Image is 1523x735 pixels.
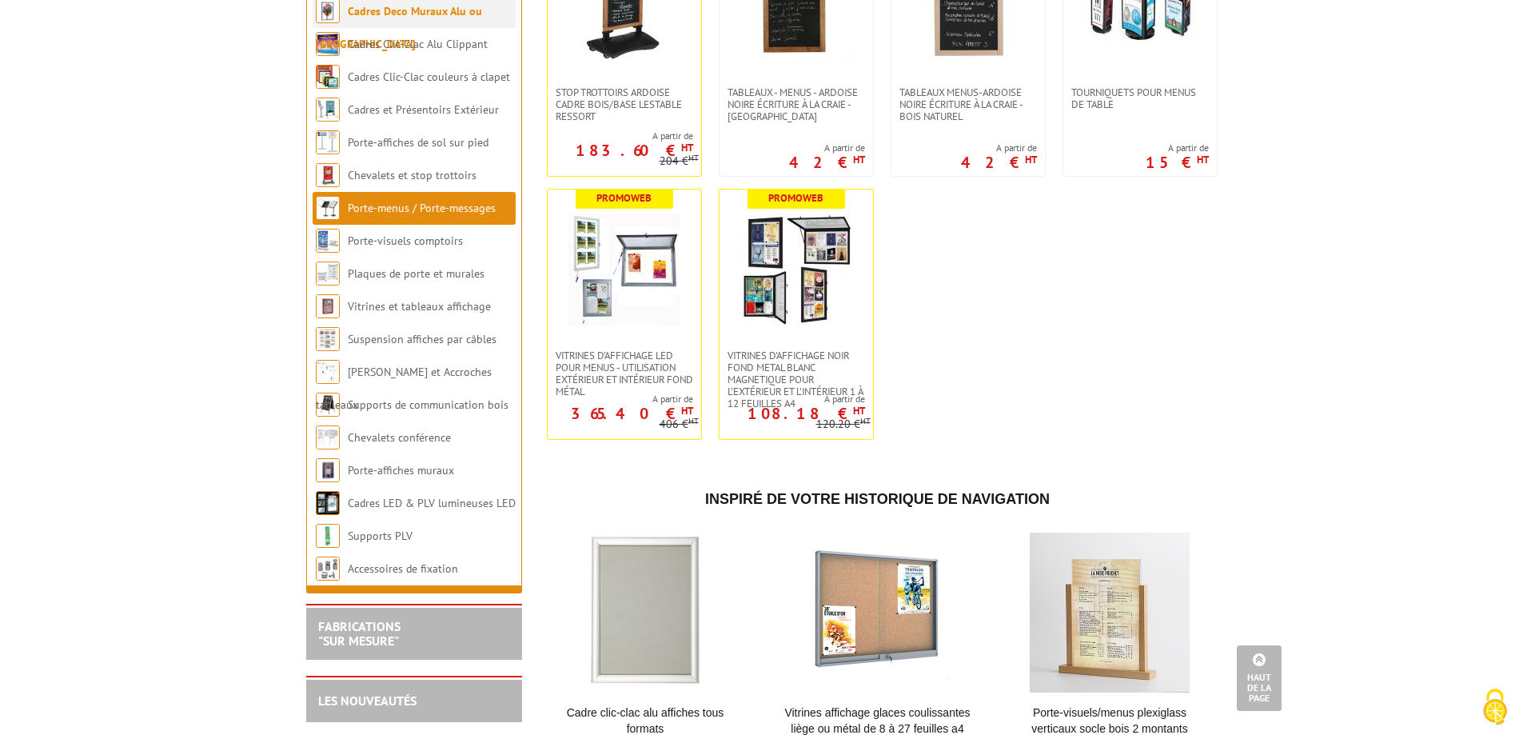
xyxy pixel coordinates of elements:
[318,693,417,709] a: LES NOUVEAUTÉS
[891,86,1045,122] a: Tableaux menus-Ardoise Noire écriture à la craie - Bois Naturel
[316,327,340,351] img: Suspension affiches par câbles
[660,155,699,167] p: 204 €
[348,299,491,314] a: Vitrines et tableaux affichage
[899,86,1037,122] span: Tableaux menus-Ardoise Noire écriture à la craie - Bois Naturel
[853,153,865,166] sup: HT
[681,404,693,417] sup: HT
[316,458,340,482] img: Porte-affiches muraux
[728,350,865,409] span: VITRINES D'AFFICHAGE NOIR FOND METAL BLANC MAGNETIQUE POUR L'EXTÉRIEUR ET L'INTÉRIEUR 1 À 12 FEUI...
[748,409,865,418] p: 108.18 €
[789,158,865,167] p: 42 €
[316,360,340,384] img: Cimaises et Accroches tableaux
[1071,86,1209,110] span: Tourniquets pour Menus de table
[316,196,340,220] img: Porte-menus / Porte-messages
[348,234,463,248] a: Porte-visuels comptoirs
[720,393,865,405] span: A partir de
[548,393,693,405] span: A partir de
[556,86,693,122] span: STOP TROTTOIRS ARDOISE CADRE BOIS/BASE LESTABLE RESSORT
[768,191,823,205] b: Promoweb
[1146,142,1209,154] span: A partir de
[348,201,496,215] a: Porte-menus / Porte-messages
[961,158,1037,167] p: 42 €
[348,529,413,543] a: Supports PLV
[348,168,476,182] a: Chevalets et stop trottoirs
[789,142,865,154] span: A partir de
[348,102,499,117] a: Cadres et Présentoirs Extérieur
[1197,153,1209,166] sup: HT
[316,365,492,412] a: [PERSON_NAME] et Accroches tableaux
[548,350,701,397] a: Vitrines d'affichage LED pour Menus - utilisation extérieur et intérieur fond métal
[816,418,871,430] p: 120.20 €
[548,130,693,142] span: A partir de
[316,4,482,51] a: Cadres Deco Muraux Alu ou [GEOGRAPHIC_DATA]
[316,491,340,515] img: Cadres LED & PLV lumineuses LED
[316,262,340,286] img: Plaques de porte et murales
[316,130,340,154] img: Porte-affiches de sol sur pied
[348,37,488,51] a: Cadres Clic-Clac Alu Clippant
[1475,687,1515,727] img: Cookies (fenêtre modale)
[348,463,454,477] a: Porte-affiches muraux
[316,229,340,253] img: Porte-visuels comptoirs
[961,142,1037,154] span: A partir de
[348,561,458,576] a: Accessoires de fixation
[740,214,852,326] img: VITRINES D'AFFICHAGE NOIR FOND METAL BLANC MAGNETIQUE POUR L'EXTÉRIEUR ET L'INTÉRIEUR 1 À 12 FEUI...
[720,86,873,122] a: Tableaux - Menus - Ardoise Noire écriture à la craie - [GEOGRAPHIC_DATA]
[316,524,340,548] img: Supports PLV
[348,430,451,445] a: Chevalets conférence
[316,163,340,187] img: Chevalets et stop trottoirs
[1025,153,1037,166] sup: HT
[596,191,652,205] b: Promoweb
[688,415,699,426] sup: HT
[688,152,699,163] sup: HT
[705,491,1050,507] span: Inspiré de votre historique de navigation
[1237,645,1282,711] a: Haut de la page
[681,141,693,154] sup: HT
[348,496,516,510] a: Cadres LED & PLV lumineuses LED
[348,397,508,412] a: Supports de communication bois
[728,86,865,122] span: Tableaux - Menus - Ardoise Noire écriture à la craie - [GEOGRAPHIC_DATA]
[853,404,865,417] sup: HT
[348,135,488,150] a: Porte-affiches de sol sur pied
[316,557,340,581] img: Accessoires de fixation
[348,70,510,84] a: Cadres Clic-Clac couleurs à clapet
[568,214,680,326] img: Vitrines d'affichage LED pour Menus - utilisation extérieur et intérieur fond métal
[860,415,871,426] sup: HT
[660,418,699,430] p: 406 €
[548,86,701,122] a: STOP TROTTOIRS ARDOISE CADRE BOIS/BASE LESTABLE RESSORT
[576,146,693,155] p: 183.60 €
[556,350,693,397] span: Vitrines d'affichage LED pour Menus - utilisation extérieur et intérieur fond métal
[720,350,873,409] a: VITRINES D'AFFICHAGE NOIR FOND METAL BLANC MAGNETIQUE POUR L'EXTÉRIEUR ET L'INTÉRIEUR 1 À 12 FEUI...
[571,409,693,418] p: 365.40 €
[348,266,484,281] a: Plaques de porte et murales
[348,332,496,346] a: Suspension affiches par câbles
[1467,681,1523,735] button: Cookies (fenêtre modale)
[1146,158,1209,167] p: 15 €
[1063,86,1217,110] a: Tourniquets pour Menus de table
[316,294,340,318] img: Vitrines et tableaux affichage
[318,618,401,649] a: FABRICATIONS"Sur Mesure"
[316,65,340,89] img: Cadres Clic-Clac couleurs à clapet
[316,98,340,122] img: Cadres et Présentoirs Extérieur
[316,425,340,449] img: Chevalets conférence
